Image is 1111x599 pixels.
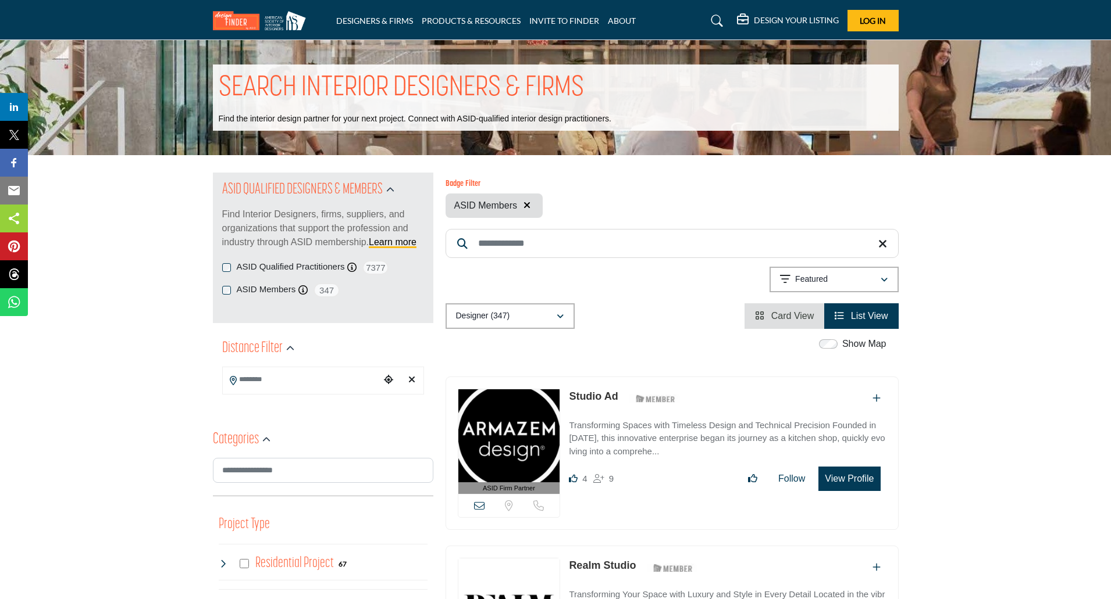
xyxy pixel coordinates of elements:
[403,368,421,393] div: Clear search location
[240,559,249,568] input: Select Residential Project checkbox
[848,10,899,31] button: Log In
[422,16,521,26] a: PRODUCTS & RESOURCES
[771,311,814,321] span: Card View
[458,389,560,494] a: ASID Firm Partner
[700,12,731,30] a: Search
[582,474,587,483] span: 4
[446,303,575,329] button: Designer (347)
[851,311,888,321] span: List View
[213,11,312,30] img: Site Logo
[755,311,814,321] a: View Card
[569,474,578,483] i: Likes
[362,260,389,275] span: 7377
[446,180,543,189] h6: Badge Filter
[569,419,886,458] p: Transforming Spaces with Timeless Design and Technical Precision Founded in [DATE], this innovati...
[336,16,413,26] a: DESIGNERS & FIRMS
[824,303,898,329] li: List View
[219,70,584,106] h1: SEARCH INTERIOR DESIGNERS & FIRMS
[842,337,886,351] label: Show Map
[795,274,828,285] p: Featured
[454,199,517,213] span: ASID Members
[860,16,886,26] span: Log In
[569,389,618,404] p: Studio Ad
[818,467,880,491] button: View Profile
[213,429,259,450] h2: Categories
[219,113,611,125] p: Find the interior design partner for your next project. Connect with ASID-qualified interior desi...
[222,286,231,295] input: ASID Members checkbox
[873,562,881,572] a: Add To List
[219,514,270,536] button: Project Type
[647,561,699,575] img: ASID Members Badge Icon
[609,474,614,483] span: 9
[314,283,340,297] span: 347
[237,283,296,296] label: ASID Members
[740,467,765,490] button: Like listing
[369,237,416,247] a: Learn more
[255,553,334,573] h4: Residential Project: Types of projects range from simple residential renovations to highly comple...
[593,472,614,486] div: Followers
[569,558,636,573] p: Realm Studio
[569,390,618,402] a: Studio Ad
[458,389,560,482] img: Studio Ad
[569,559,636,571] a: Realm Studio
[222,180,383,200] h2: ASID QUALIFIED DESIGNERS & MEMBERS
[483,483,535,493] span: ASID Firm Partner
[529,16,599,26] a: INVITE TO FINDER
[223,368,380,391] input: Search Location
[380,368,397,393] div: Choose your current location
[569,412,886,458] a: Transforming Spaces with Timeless Design and Technical Precision Founded in [DATE], this innovati...
[608,16,636,26] a: ABOUT
[222,263,231,272] input: ASID Qualified Practitioners checkbox
[237,260,345,274] label: ASID Qualified Practitioners
[745,303,824,329] li: Card View
[771,467,813,490] button: Follow
[213,458,433,483] input: Search Category
[737,14,839,28] div: DESIGN YOUR LISTING
[629,392,682,406] img: ASID Members Badge Icon
[339,558,347,569] div: 67 Results For Residential Project
[339,560,347,568] b: 67
[754,15,839,26] h5: DESIGN YOUR LISTING
[446,229,899,258] input: Search Keyword
[456,310,510,322] p: Designer (347)
[873,393,881,403] a: Add To List
[835,311,888,321] a: View List
[222,207,424,249] p: Find Interior Designers, firms, suppliers, and organizations that support the profession and indu...
[222,338,283,359] h2: Distance Filter
[770,267,899,292] button: Featured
